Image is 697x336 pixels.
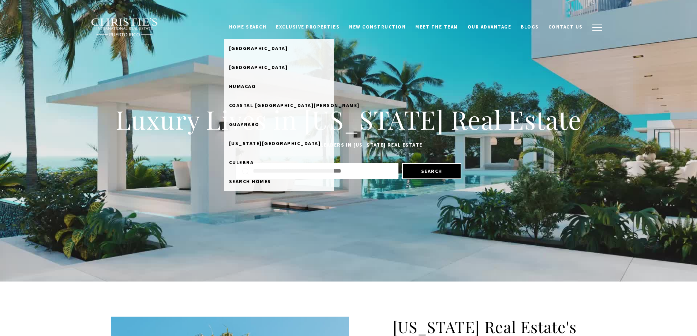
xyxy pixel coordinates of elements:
a: Our Advantage [463,20,516,34]
span: [GEOGRAPHIC_DATA] [229,45,288,52]
a: Culebra [224,153,334,172]
a: [US_STATE][GEOGRAPHIC_DATA] [224,134,334,153]
span: Coastal [GEOGRAPHIC_DATA][PERSON_NAME] [229,102,360,109]
a: Home Search [224,20,271,34]
span: Search Homes [229,178,271,185]
button: Search [402,163,461,179]
span: Exclusive Properties [276,24,340,30]
h1: Luxury Lives in [US_STATE] Real Estate [111,103,587,136]
a: Search Homes [224,172,334,191]
a: Meet the Team [411,20,463,34]
span: Blogs [521,24,539,30]
span: New Construction [349,24,406,30]
img: Christie's International Real Estate black text logo [91,18,159,37]
a: Guaynabo [224,115,334,134]
p: Work with the leaders in [US_STATE] Real Estate [111,141,587,150]
span: Humacao [229,83,256,90]
a: Coastal [GEOGRAPHIC_DATA][PERSON_NAME] [224,96,334,115]
a: Exclusive Properties [271,20,344,34]
a: [GEOGRAPHIC_DATA] [224,58,334,77]
span: Contact Us [548,24,583,30]
a: [GEOGRAPHIC_DATA] [224,39,334,58]
a: New Construction [344,20,411,34]
a: Humacao [224,77,334,96]
a: Blogs [516,20,544,34]
span: Guaynabo [229,121,259,128]
span: [GEOGRAPHIC_DATA] [229,64,288,71]
span: Our Advantage [468,24,511,30]
span: Culebra [229,159,254,166]
span: [US_STATE][GEOGRAPHIC_DATA] [229,140,321,147]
